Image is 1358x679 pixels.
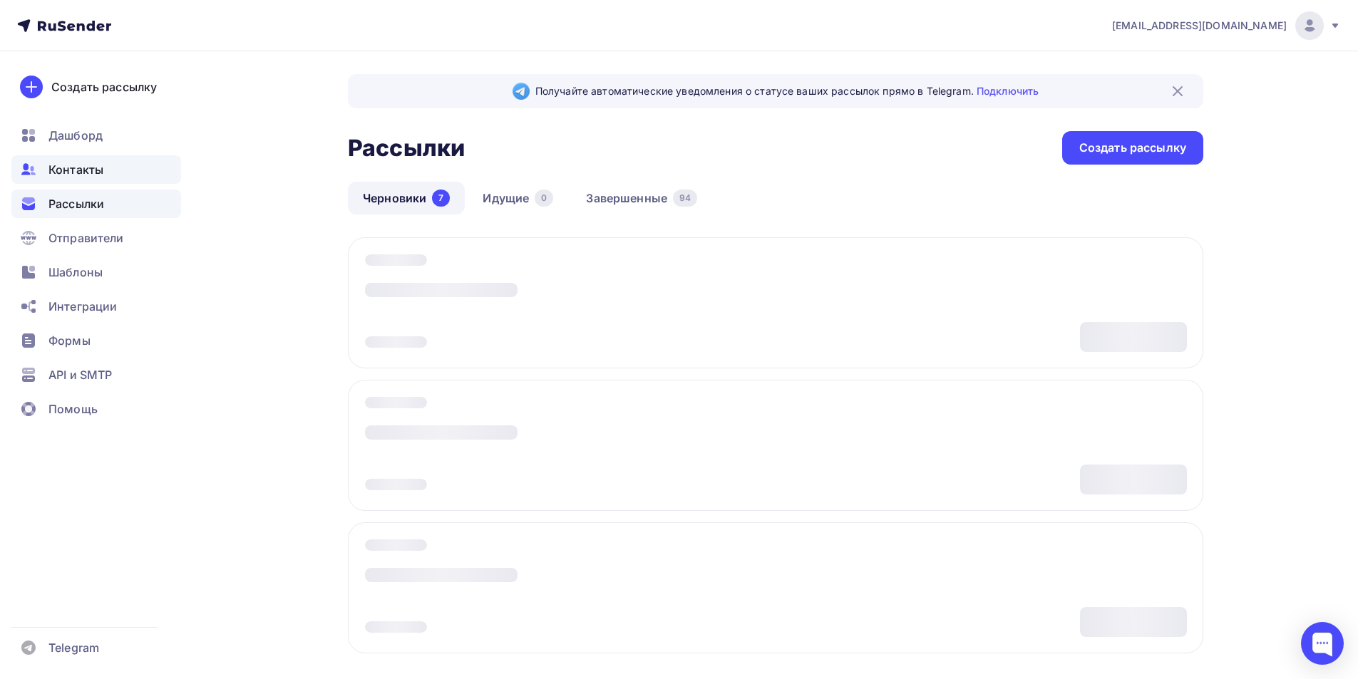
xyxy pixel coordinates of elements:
[48,366,112,383] span: API и SMTP
[48,161,103,178] span: Контакты
[535,84,1039,98] span: Получайте автоматические уведомления о статусе ваших рассылок прямо в Telegram.
[513,83,530,100] img: Telegram
[535,190,553,207] div: 0
[1079,140,1186,156] div: Создать рассылку
[48,639,99,656] span: Telegram
[11,121,181,150] a: Дашборд
[571,182,712,214] a: Завершенные94
[48,332,91,349] span: Формы
[11,155,181,184] a: Контакты
[51,78,157,95] div: Создать рассылку
[673,190,697,207] div: 94
[48,127,103,144] span: Дашборд
[977,85,1039,97] a: Подключить
[11,258,181,286] a: Шаблоны
[11,224,181,252] a: Отправители
[48,400,98,418] span: Помощь
[11,190,181,218] a: Рассылки
[432,190,450,207] div: 7
[348,182,465,214] a: Черновики7
[11,326,181,355] a: Формы
[48,229,124,247] span: Отправители
[1112,19,1287,33] span: [EMAIL_ADDRESS][DOMAIN_NAME]
[468,182,568,214] a: Идущие0
[1112,11,1341,40] a: [EMAIL_ADDRESS][DOMAIN_NAME]
[48,298,117,315] span: Интеграции
[348,134,465,162] h2: Рассылки
[48,264,103,281] span: Шаблоны
[48,195,104,212] span: Рассылки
